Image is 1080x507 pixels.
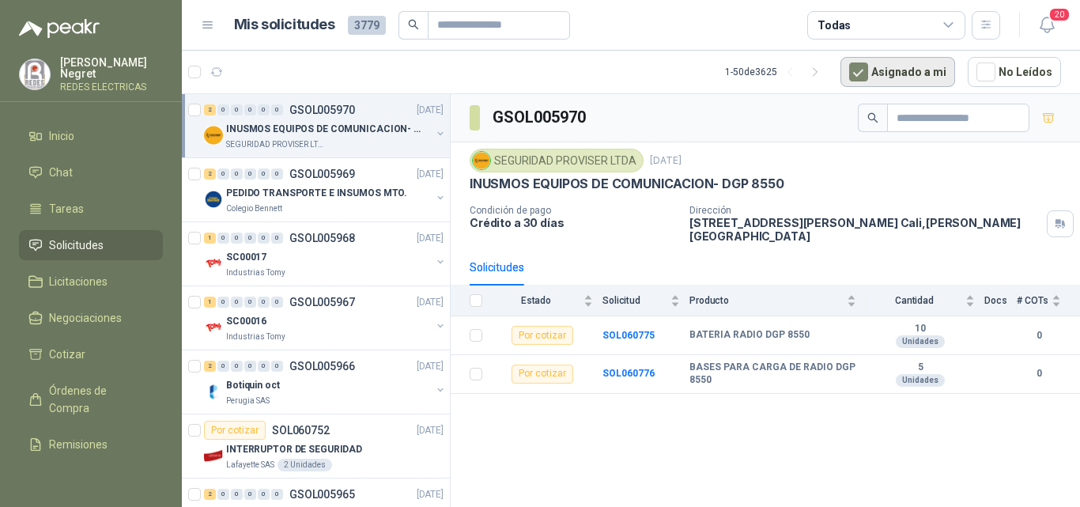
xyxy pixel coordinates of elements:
div: 0 [217,104,229,115]
img: Company Logo [204,126,223,145]
div: 0 [217,489,229,500]
a: SOL060776 [602,368,655,379]
span: Solicitudes [49,236,104,254]
p: Industrias Tomy [226,267,285,279]
p: [DATE] [417,295,444,310]
div: 0 [217,233,229,244]
p: SC00017 [226,250,266,265]
div: Unidades [896,374,945,387]
img: Company Logo [204,446,223,465]
span: Solicitud [602,295,667,306]
span: Producto [689,295,844,306]
div: 0 [244,297,256,308]
div: 0 [244,104,256,115]
b: 0 [1017,366,1061,381]
th: Solicitud [602,286,689,316]
p: Perugia SAS [226,395,270,407]
a: Órdenes de Compra [19,376,163,423]
h3: GSOL005970 [493,105,588,130]
span: Cantidad [866,295,962,306]
img: Company Logo [204,190,223,209]
img: Company Logo [204,318,223,337]
div: 0 [271,297,283,308]
img: Company Logo [204,382,223,401]
img: Logo peakr [19,19,100,38]
p: GSOL005968 [289,233,355,244]
a: 1 0 0 0 0 0 GSOL005968[DATE] Company LogoSC00017Industrias Tomy [204,229,447,279]
span: Chat [49,164,73,181]
span: 20 [1048,7,1071,22]
div: 0 [217,361,229,372]
p: INUSMOS EQUIPOS DE COMUNICACION- DGP 8550 [226,122,423,137]
h1: Mis solicitudes [234,13,335,36]
span: Cotizar [49,346,85,363]
img: Company Logo [204,254,223,273]
p: PEDIDO TRANSPORTE E INSUMOS MTO. [226,186,407,201]
p: SEGURIDAD PROVISER LTDA [226,138,326,151]
div: Por cotizar [512,326,573,345]
p: INUSMOS EQUIPOS DE COMUNICACION- DGP 8550 [470,176,784,192]
button: Asignado a mi [840,57,955,87]
span: Negociaciones [49,309,122,327]
div: 0 [244,361,256,372]
p: INTERRUPTOR DE SEGURIDAD [226,442,362,457]
a: SOL060775 [602,330,655,341]
div: Unidades [896,335,945,348]
span: Órdenes de Compra [49,382,148,417]
th: # COTs [1017,286,1080,316]
th: Estado [492,286,602,316]
div: 0 [231,361,243,372]
a: Cotizar [19,339,163,369]
span: Estado [492,295,580,306]
div: 0 [217,168,229,180]
th: Docs [984,286,1017,316]
img: Company Logo [20,59,50,89]
p: Crédito a 30 días [470,216,677,229]
div: 0 [244,168,256,180]
a: Configuración [19,466,163,496]
p: [DATE] [417,231,444,246]
p: [DATE] [417,103,444,118]
span: Inicio [49,127,74,145]
p: Botiquin oct [226,378,280,393]
a: Solicitudes [19,230,163,260]
img: Company Logo [473,152,490,169]
p: SOL060752 [272,425,330,436]
div: 0 [244,489,256,500]
span: 3779 [348,16,386,35]
div: Por cotizar [512,365,573,384]
span: Tareas [49,200,84,218]
b: 10 [866,323,975,335]
a: Licitaciones [19,267,163,297]
div: Todas [818,17,851,34]
p: [DATE] [417,487,444,502]
p: GSOL005970 [289,104,355,115]
div: 0 [271,361,283,372]
p: [DATE] [417,167,444,182]
b: 5 [866,361,975,374]
div: 0 [271,104,283,115]
p: GSOL005965 [289,489,355,500]
span: search [867,112,878,123]
p: GSOL005969 [289,168,355,180]
div: 0 [258,233,270,244]
div: 0 [231,168,243,180]
div: 0 [258,297,270,308]
p: Dirección [689,205,1040,216]
div: 0 [244,233,256,244]
div: 0 [231,297,243,308]
div: SEGURIDAD PROVISER LTDA [470,149,644,172]
p: Industrias Tomy [226,331,285,343]
a: 2 0 0 0 0 0 GSOL005970[DATE] Company LogoINUSMOS EQUIPOS DE COMUNICACION- DGP 8550SEGURIDAD PROVI... [204,100,447,151]
div: 2 [204,104,216,115]
div: 0 [258,489,270,500]
div: 2 [204,361,216,372]
a: 2 0 0 0 0 0 GSOL005966[DATE] Company LogoBotiquin octPerugia SAS [204,357,447,407]
div: Por cotizar [204,421,266,440]
div: 0 [231,104,243,115]
b: 0 [1017,328,1061,343]
div: 2 [204,168,216,180]
p: [DATE] [650,153,682,168]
